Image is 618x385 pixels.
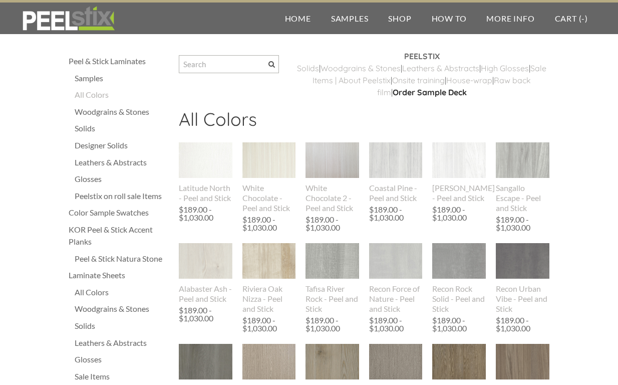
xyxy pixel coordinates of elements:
a: Woodgrains & Stones [75,303,169,315]
a: Woodgrains & Stone [321,63,397,73]
img: s832171791223022656_p484_i1_w400.jpeg [432,344,486,379]
a: Latitude North - Peel and Stick [179,142,232,203]
div: $189.00 - $1,030.00 [432,206,483,222]
img: s832171791223022656_p891_i1_w1536.jpeg [432,233,486,290]
div: Riviera Oak Nizza - Peel and Stick [242,284,296,314]
a: Peel & Stick Natura Stone [75,253,169,265]
h2: All Colors [179,108,549,137]
div: $189.00 - $1,030.00 [305,316,357,332]
div: $189.00 - $1,030.00 [242,316,293,332]
div: $189.00 - $1,030.00 [496,216,547,232]
div: Woodgrains & Stones [75,106,169,118]
img: s832171791223022656_p482_i1_w400.jpeg [242,344,296,379]
strong: PEELSTIX [404,51,440,61]
div: White Chocolate - Peel and Stick [242,183,296,213]
img: s832171791223022656_p691_i2_w640.jpeg [242,243,296,279]
div: $189.00 - $1,030.00 [369,206,420,222]
a: Leathers & Abstracts [75,156,169,168]
input: Search [179,55,279,73]
a: KOR Peel & Stick Accent Planks [69,224,169,248]
a: All Colors [75,89,169,101]
a: All Colors [75,286,169,298]
a: More Info [476,3,544,34]
a: Order Sample Deck [393,87,467,97]
div: Tafisa River Rock - Peel and Stick [305,284,359,314]
a: Peelstix on roll sale Items [75,190,169,202]
a: Shop [378,3,421,34]
a: Recon Urban Vibe - Peel and Stick [496,243,549,313]
a: White Chocolate - Peel and Stick [242,142,296,213]
div: Recon Force of Nature - Peel and Stick [369,284,423,314]
div: Alabaster Ash - Peel and Stick [179,284,232,304]
a: High Glosses [481,63,529,73]
div: $189.00 - $1,030.00 [496,316,547,332]
img: s832171791223022656_p580_i1_w400.jpeg [369,344,423,379]
span: Search [268,61,275,68]
a: Glosses [75,353,169,365]
a: Leathers & Abstract [402,63,475,73]
div: [PERSON_NAME] - Peel and Stick [432,183,486,203]
a: Solids [75,320,169,332]
a: Home [275,3,321,34]
a: How To [422,3,477,34]
div: Sangallo Escape - Peel and Stick [496,183,549,213]
img: s832171791223022656_p644_i1_w307.jpeg [305,243,360,279]
a: Sale Items [75,370,169,382]
div: White Chocolate 2 - Peel and Stick [305,183,359,213]
a: Designer Solids [75,139,169,151]
a: Glosses [75,173,169,185]
a: Recon Rock Solid - Peel and Stick [432,243,486,313]
a: House-wrap [446,75,492,85]
a: Color Sample Swatches [69,207,169,219]
a: Samples [75,72,169,84]
img: s832171791223022656_p793_i1_w640.jpeg [305,126,359,195]
div: Latitude North - Peel and Stick [179,183,232,203]
img: s832171791223022656_p588_i1_w400.jpeg [242,142,296,178]
a: Cart (-) [545,3,598,34]
img: s832171791223022656_p895_i1_w1536.jpeg [369,232,423,290]
div: Peel & Stick Laminates [69,55,169,67]
img: s832171791223022656_p841_i1_w690.png [432,124,486,197]
div: Recon Rock Solid - Peel and Stick [432,284,486,314]
div: Coastal Pine - Peel and Stick [369,183,423,203]
a: Coastal Pine - Peel and Stick [369,142,423,203]
div: $189.00 - $1,030.00 [305,216,357,232]
a: Alabaster Ash - Peel and Stick [179,243,232,303]
div: $189.00 - $1,030.00 [432,316,483,332]
a: Laminate Sheets [69,269,169,281]
a: [PERSON_NAME] - Peel and Stick [432,142,486,203]
img: s832171791223022656_p847_i1_w716.png [369,126,423,195]
img: s832171791223022656_p581_i1_w400.jpeg [179,142,232,178]
div: $189.00 - $1,030.00 [179,206,230,222]
a: Sangallo Escape - Peel and Stick [496,142,549,213]
div: $189.00 - $1,030.00 [369,316,420,332]
img: s832171791223022656_p842_i1_w738.png [179,228,232,295]
a: Leathers & Abstracts [75,337,169,349]
a: ​Solids [297,63,319,73]
a: s [475,63,479,73]
a: Samples [321,3,379,34]
div: Recon Urban Vibe - Peel and Stick [496,284,549,314]
a: Solids [75,122,169,134]
a: Riviera Oak Nizza - Peel and Stick [242,243,296,313]
div: $189.00 - $1,030.00 [242,216,293,232]
a: Onsite training [392,75,445,85]
a: White Chocolate 2 - Peel and Stick [305,142,359,213]
span: - [581,14,585,23]
div: | | | | | | | | [294,50,549,108]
